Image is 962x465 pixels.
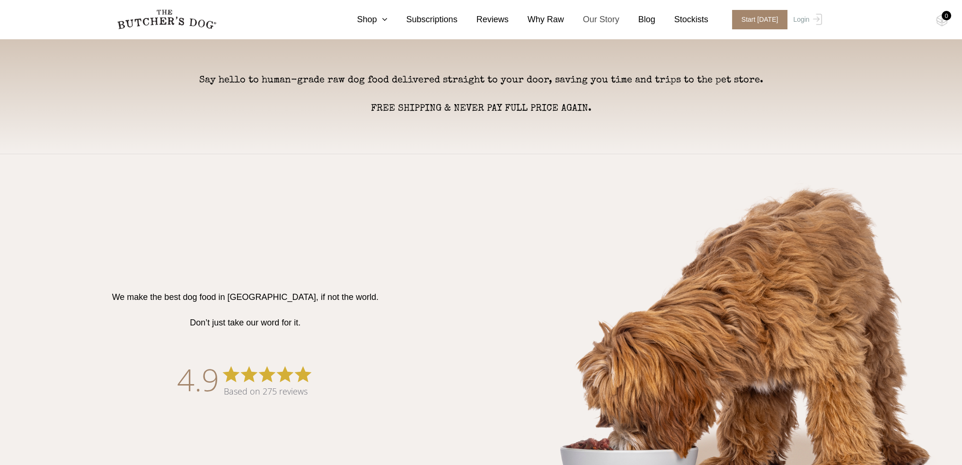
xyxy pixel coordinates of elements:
[338,13,387,26] a: Shop
[791,10,821,29] a: Login
[112,291,379,329] p: We make the best dog food in [GEOGRAPHIC_DATA], if not the world. Don’t just take our word for it.
[458,13,509,26] a: Reviews
[619,13,655,26] a: Blog
[177,358,219,400] div: 4.9
[936,14,948,26] img: TBD_Cart-Empty.png
[509,13,564,26] a: Why Raw
[564,13,619,26] a: Our Story
[387,13,457,26] a: Subscriptions
[655,13,708,26] a: Stockists
[723,10,791,29] a: Start [DATE]
[732,10,788,29] span: Start [DATE]
[224,386,314,397] div: Based on 275 reviews
[942,11,951,20] div: 0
